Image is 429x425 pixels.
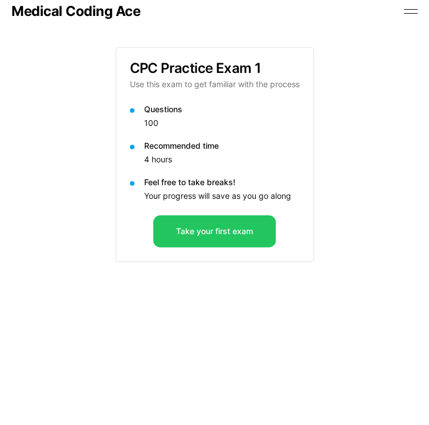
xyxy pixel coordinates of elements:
p: 100 [144,117,300,129]
h3: CPC Practice Exam 1 [130,62,300,75]
p: Your progress will save as you go along [144,190,300,202]
p: Use this exam to get familiar with the process [130,79,300,90]
p: Questions [144,104,300,115]
p: Feel free to take breaks! [144,177,300,188]
a: Medical Coding Ace [11,5,140,18]
p: Recommended time [144,140,300,152]
p: 4 hours [144,154,300,165]
button: Take your first exam [153,215,276,247]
